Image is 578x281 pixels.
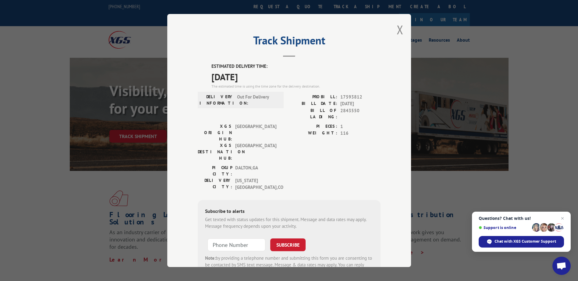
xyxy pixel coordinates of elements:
strong: Note: [205,255,216,261]
span: Chat with XGS Customer Support [495,239,556,244]
label: DELIVERY INFORMATION: [200,94,234,106]
div: by providing a telephone number and submitting this form you are consenting to be contacted by SM... [205,255,373,276]
label: PROBILL: [289,94,337,101]
span: [DATE] [211,70,381,84]
button: SUBSCRIBE [270,238,306,251]
div: Get texted with status updates for this shipment. Message and data rates may apply. Message frequ... [205,216,373,230]
span: Close chat [559,215,566,222]
label: ESTIMATED DELIVERY TIME: [211,63,381,70]
span: DALTON , GA [235,165,276,177]
label: DELIVERY CITY: [198,177,232,191]
label: WEIGHT: [289,130,337,137]
h2: Track Shipment [198,36,381,48]
span: Out For Delivery [237,94,278,106]
div: The estimated time is using the time zone for the delivery destination. [211,84,381,89]
label: PICKUP CITY: [198,165,232,177]
label: BILL OF LADING: [289,107,337,120]
span: [DATE] [340,100,381,107]
div: Chat with XGS Customer Support [479,236,564,248]
span: [GEOGRAPHIC_DATA] [235,142,276,161]
div: Subscribe to alerts [205,207,373,216]
span: 2843550 [340,107,381,120]
label: XGS ORIGIN HUB: [198,123,232,142]
div: Open chat [552,257,571,275]
label: XGS DESTINATION HUB: [198,142,232,161]
span: Questions? Chat with us! [479,216,564,221]
span: Support is online [479,225,530,230]
button: Close modal [397,22,403,38]
span: 116 [340,130,381,137]
span: [US_STATE][GEOGRAPHIC_DATA] , CO [235,177,276,191]
span: [GEOGRAPHIC_DATA] [235,123,276,142]
span: 17593812 [340,94,381,101]
label: BILL DATE: [289,100,337,107]
span: 1 [340,123,381,130]
label: PIECES: [289,123,337,130]
input: Phone Number [207,238,265,251]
